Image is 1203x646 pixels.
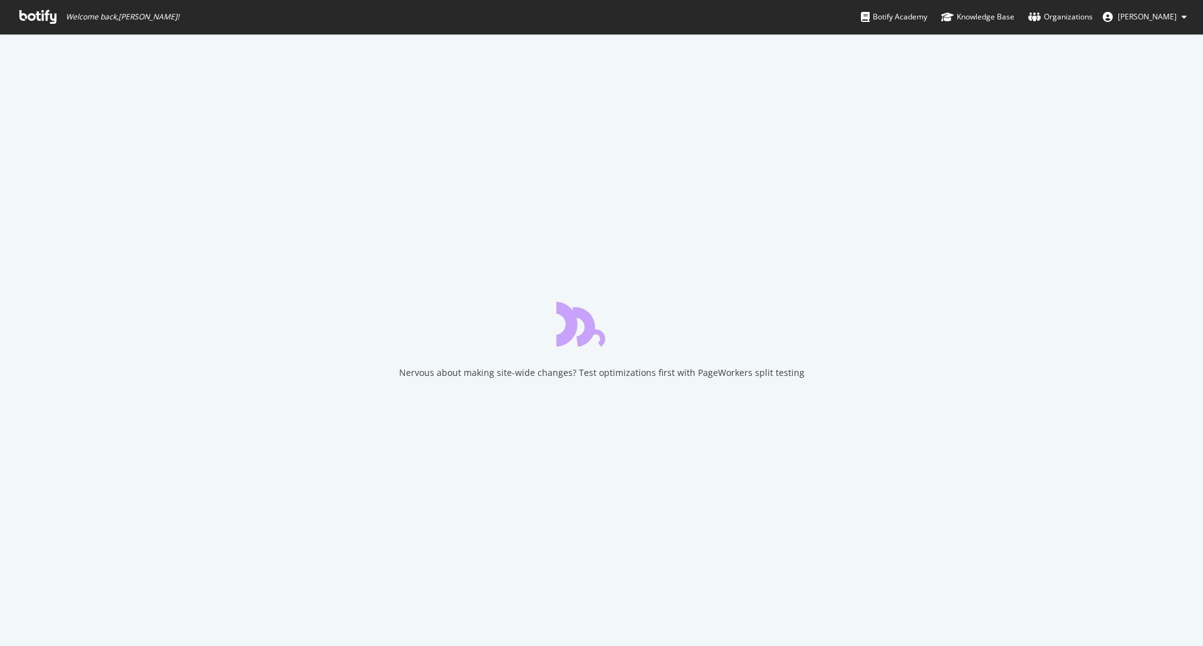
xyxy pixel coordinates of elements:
[556,301,647,346] div: animation
[1118,11,1177,22] span: Jose Fausto Martinez
[399,367,805,379] div: Nervous about making site-wide changes? Test optimizations first with PageWorkers split testing
[941,11,1014,23] div: Knowledge Base
[861,11,927,23] div: Botify Academy
[1093,7,1197,27] button: [PERSON_NAME]
[1028,11,1093,23] div: Organizations
[66,12,179,22] span: Welcome back, [PERSON_NAME] !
